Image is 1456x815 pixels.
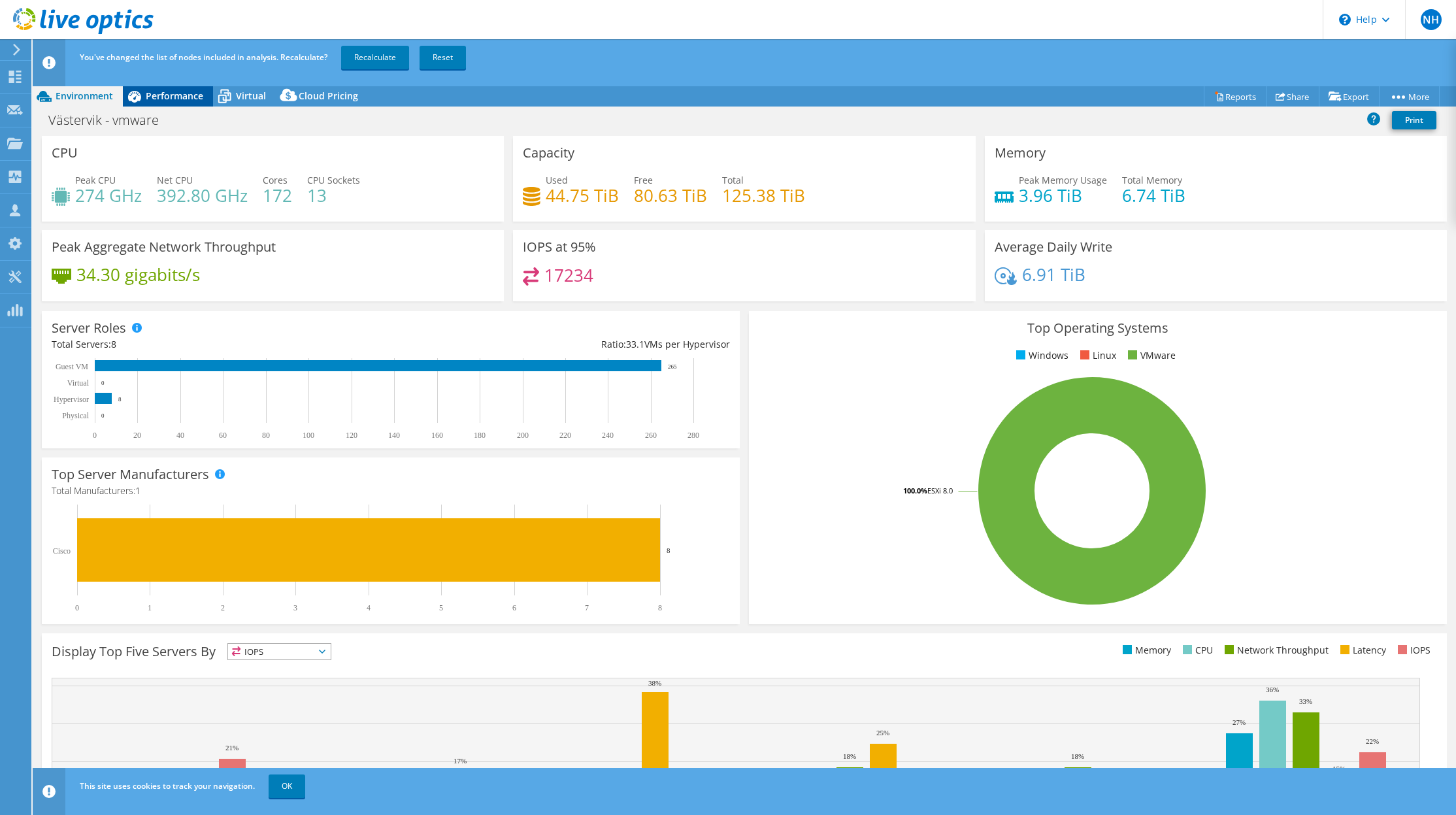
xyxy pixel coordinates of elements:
text: 38% [648,679,661,687]
h3: IOPS at 95% [523,240,596,254]
li: CPU [1180,643,1213,657]
h4: 80.63 TiB [634,188,707,203]
text: 265 [668,363,677,370]
text: 17% [454,757,467,765]
h4: 3.96 TiB [1019,188,1107,203]
h3: CPU [52,146,78,160]
h4: Total Manufacturers: [52,484,730,498]
li: Network Throughput [1221,643,1329,657]
a: Print [1392,111,1436,129]
text: 18% [1071,752,1084,760]
h4: 44.75 TiB [546,188,619,203]
text: 240 [602,431,614,440]
text: 7 [585,603,589,612]
span: Total Memory [1122,174,1182,186]
text: 36% [1266,686,1279,693]
text: 100 [303,431,314,440]
span: This site uses cookies to track your navigation. [80,780,255,791]
a: Share [1266,86,1319,107]
span: Peak Memory Usage [1019,174,1107,186]
h4: 392.80 GHz [157,188,248,203]
text: Physical [62,411,89,420]
tspan: 100.0% [903,486,927,495]
span: IOPS [228,644,331,659]
text: 200 [517,431,529,440]
text: 0 [101,412,105,419]
text: 18% [843,752,856,760]
span: You've changed the list of nodes included in analysis. Recalculate? [80,52,327,63]
text: 0 [75,603,79,612]
text: 60 [219,431,227,440]
h3: Peak Aggregate Network Throughput [52,240,276,254]
a: More [1379,86,1440,107]
li: IOPS [1395,643,1431,657]
text: 3 [293,603,297,612]
h3: Top Operating Systems [759,321,1437,335]
li: VMware [1125,348,1176,363]
text: Cisco [53,546,71,556]
text: 22% [1366,737,1379,745]
text: 40 [176,431,184,440]
text: Guest VM [56,362,88,371]
span: 33.1 [626,338,644,350]
a: Reports [1204,86,1266,107]
text: 140 [388,431,400,440]
text: 0 [101,380,105,386]
a: Export [1319,86,1380,107]
span: Peak CPU [75,174,116,186]
text: 8 [658,603,662,612]
h4: 172 [263,188,292,203]
a: OK [269,774,305,798]
text: 220 [559,431,571,440]
h3: Memory [995,146,1046,160]
text: Hypervisor [54,395,89,404]
a: Recalculate [341,46,409,69]
span: Cores [263,174,288,186]
h3: Server Roles [52,321,126,335]
text: 8 [667,546,670,554]
text: 5 [439,603,443,612]
a: Reset [420,46,466,69]
span: Used [546,174,568,186]
text: 260 [645,431,657,440]
h3: Average Daily Write [995,240,1112,254]
text: 1 [148,603,152,612]
span: 1 [135,484,141,497]
text: 6 [512,603,516,612]
h4: 274 GHz [75,188,142,203]
div: Ratio: VMs per Hypervisor [391,337,730,352]
text: 8 [118,396,122,403]
text: 180 [474,431,486,440]
span: Environment [56,90,113,102]
text: 15% [1332,765,1346,773]
li: Linux [1077,348,1116,363]
text: 25% [876,729,889,737]
h4: 34.30 gigabits/s [76,267,200,282]
h1: Västervik - vmware [42,113,179,127]
li: Memory [1119,643,1171,657]
h4: 13 [307,188,360,203]
span: Cloud Pricing [299,90,358,102]
text: 120 [346,431,357,440]
tspan: ESXi 8.0 [927,486,953,495]
h4: 17234 [544,268,593,282]
span: Net CPU [157,174,193,186]
text: 33% [1299,697,1312,705]
h4: 6.91 TiB [1022,267,1085,282]
text: Virtual [67,378,90,388]
text: 20 [133,431,141,440]
svg: \n [1339,14,1351,25]
span: Total [722,174,744,186]
text: 80 [262,431,270,440]
div: Total Servers: [52,337,391,352]
span: Free [634,174,653,186]
text: 160 [431,431,443,440]
span: Performance [146,90,203,102]
text: 2 [221,603,225,612]
text: 280 [687,431,699,440]
span: CPU Sockets [307,174,360,186]
h3: Top Server Manufacturers [52,467,209,482]
li: Windows [1013,348,1068,363]
text: 0 [93,431,97,440]
h4: 6.74 TiB [1122,188,1185,203]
